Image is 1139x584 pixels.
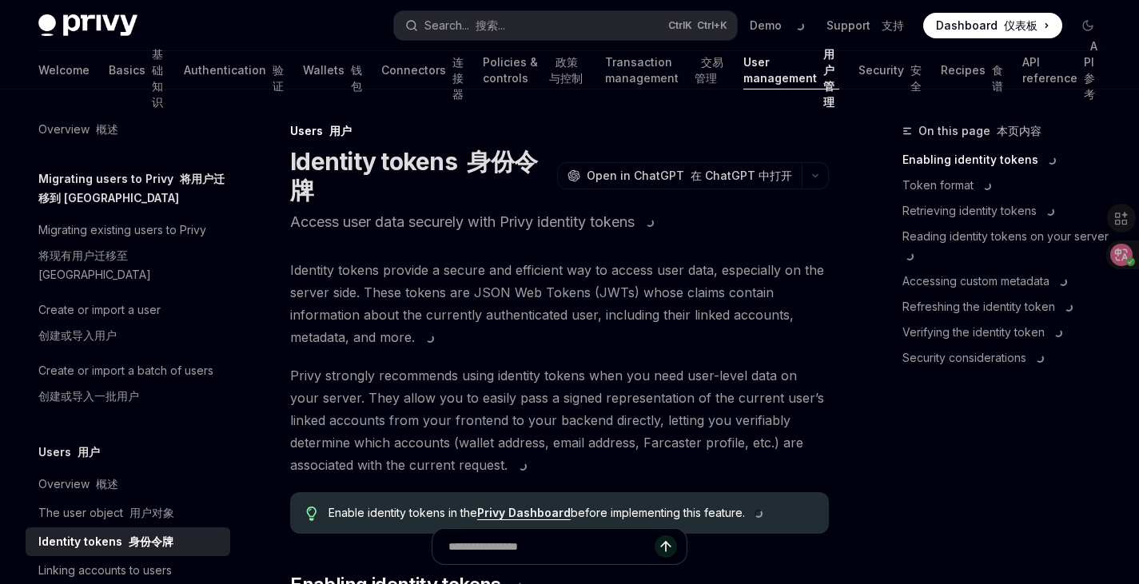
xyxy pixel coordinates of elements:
a: Connectors 连接器 [381,51,464,89]
font: 创建或导入一批用户 [38,389,139,403]
font: 用户管理 [823,47,834,109]
a: Create or import a batch of users创建或导入一批用户 [26,356,230,417]
a: Enabling identity tokens [902,147,1113,173]
div: Identity tokens [38,532,173,551]
font: 验证 [273,63,284,93]
button: Open in ChatGPT 在 ChatGPT 中打开 [557,162,802,189]
div: Create or import a batch of users [38,361,213,412]
span: Enable identity tokens in the before implementing this feature. [329,505,814,521]
a: Policies & controls 政策与控制 [483,51,585,89]
div: Overview [38,120,118,139]
button: Send message [655,535,677,558]
a: Security considerations [902,345,1113,371]
font: 食谱 [992,63,1003,93]
h1: Identity tokens [290,147,551,205]
a: Token format [902,173,1113,198]
svg: Tip [306,507,317,521]
font: 概述 [96,477,118,491]
font: 用户 [78,445,100,459]
a: User management 用户管理 [743,51,839,89]
div: Overview [38,475,118,494]
p: Access user data securely with Privy identity tokens [290,211,829,233]
a: Support 支持 [826,18,904,34]
div: Search... [424,16,505,35]
a: Refreshing the identity token [902,294,1113,320]
font: 创建或导入用户 [38,328,117,342]
a: Migrating existing users to Privy将现有用户迁移至 [GEOGRAPHIC_DATA] [26,216,230,296]
a: Welcome [38,51,90,89]
span: Open in ChatGPT [587,168,792,184]
font: 交易管理 [695,55,723,85]
font: 用户 [329,124,352,137]
font: API 参考 [1084,39,1097,101]
a: Retrieving identity tokens [902,198,1113,224]
font: 本页内容 [997,124,1041,137]
h5: Migrating users to Privy [38,169,230,208]
a: Reading identity tokens on your server [902,224,1113,268]
a: Demo [750,18,807,34]
span: Privy strongly recommends using identity tokens when you need user-level data on your server. The... [290,364,829,476]
a: Basics 基础知识 [109,51,165,89]
a: Security 安全 [858,51,922,89]
font: 身份令牌 [290,147,537,205]
font: 支持 [882,18,904,32]
font: 在 ChatGPT 中打开 [691,169,792,182]
a: API reference API 参考 [1022,51,1101,89]
font: 概述 [96,122,118,136]
span: Ctrl K [668,19,727,32]
a: Authentication 验证 [184,51,284,89]
a: Verifying the identity token [902,320,1113,345]
font: 用户对象 [129,506,174,519]
font: 安全 [910,63,922,93]
font: 将现有用户迁移至 [GEOGRAPHIC_DATA] [38,248,151,281]
a: Identity tokens 身份令牌 [26,527,230,556]
font: 连接器 [452,55,464,101]
button: Toggle dark mode [1075,13,1101,38]
a: Wallets 钱包 [303,51,362,89]
a: Dashboard 仪表板 [923,13,1062,38]
font: 政策与控制 [549,55,583,85]
div: Create or import a user [38,300,161,352]
font: 搜索... [476,18,505,32]
font: 基础知识 [152,47,163,109]
a: Recipes 食谱 [941,51,1003,89]
a: The user object 用户对象 [26,499,230,527]
a: Privy Dashboard [477,506,571,520]
a: Overview 概述 [26,470,230,499]
a: Accessing custom metadata [902,268,1113,294]
h5: Users [38,443,100,462]
div: Migrating existing users to Privy [38,220,221,291]
a: Transaction management 交易管理 [605,51,725,89]
span: On this page [918,121,1041,141]
font: Ctrl+K [697,19,727,31]
font: 身份令牌 [129,534,173,548]
font: 钱包 [351,63,362,93]
span: Identity tokens provide a secure and efficient way to access user data, especially on the server ... [290,259,829,348]
a: Create or import a user创建或导入用户 [26,296,230,356]
font: 仪表板 [1004,18,1037,32]
div: The user object [38,503,174,522]
button: Search... 搜索...CtrlK Ctrl+K [394,11,737,40]
a: Overview 概述 [26,115,230,144]
div: Users [290,123,829,139]
img: dark logo [38,14,137,37]
span: Dashboard [936,18,1037,34]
